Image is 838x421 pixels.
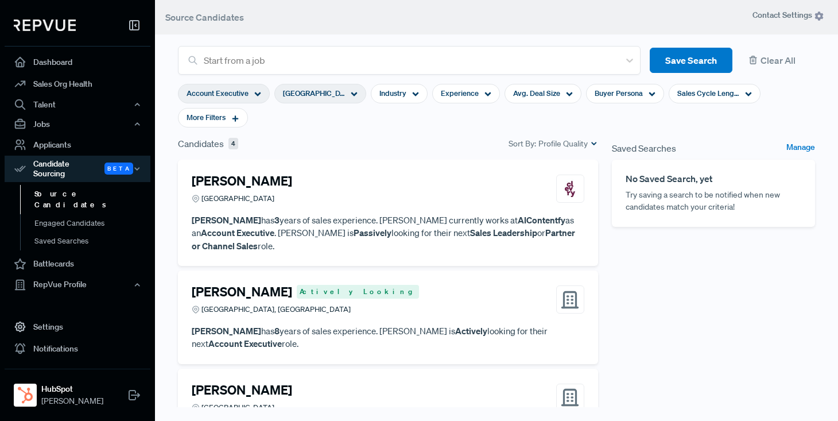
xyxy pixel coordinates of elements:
[513,88,560,99] span: Avg. Deal Size
[5,156,150,182] button: Candidate Sourcing Beta
[104,163,133,175] span: Beta
[560,179,580,199] img: Clevry
[379,88,406,99] span: Industry
[187,88,249,99] span: Account Executive
[650,48,732,74] button: Save Search
[509,138,598,150] div: Sort By:
[470,227,537,238] strong: Sales Leadership
[5,316,150,338] a: Settings
[20,185,166,214] a: Source Candidates
[5,114,150,134] button: Jobs
[20,232,166,250] a: Saved Searches
[201,402,274,413] span: [GEOGRAPHIC_DATA]
[14,20,76,31] img: RepVue
[192,383,292,397] h4: [PERSON_NAME]
[677,88,739,99] span: Sales Cycle Length
[752,9,824,21] span: Contact Settings
[228,138,238,150] span: 4
[354,227,391,238] strong: Passively
[201,193,274,204] span: [GEOGRAPHIC_DATA]
[5,95,150,114] button: Talent
[192,325,261,337] strong: [PERSON_NAME]
[626,189,801,213] p: Try saving a search to be notified when new candidates match your criteria!
[5,253,150,275] a: Battlecards
[5,73,150,95] a: Sales Org Health
[192,325,584,350] p: has years of sales experience. [PERSON_NAME] is looking for their next role.
[5,275,150,295] button: RepVue Profile
[786,141,815,155] a: Manage
[612,141,676,155] span: Saved Searches
[297,285,419,299] span: Actively Looking
[274,325,280,337] strong: 8
[192,284,292,299] h4: [PERSON_NAME]
[201,227,274,238] strong: Account Executive
[283,88,345,99] span: [GEOGRAPHIC_DATA]
[192,173,292,188] h4: [PERSON_NAME]
[742,48,815,74] button: Clear All
[192,214,261,226] strong: [PERSON_NAME]
[5,156,150,182] div: Candidate Sourcing
[441,88,479,99] span: Experience
[5,51,150,73] a: Dashboard
[201,304,351,315] span: [GEOGRAPHIC_DATA], [GEOGRAPHIC_DATA]
[538,138,588,150] span: Profile Quality
[192,214,584,253] p: has years of sales experience. [PERSON_NAME] currently works at as an . [PERSON_NAME] is looking ...
[165,11,244,23] span: Source Candidates
[5,338,150,360] a: Notifications
[178,137,224,150] span: Candidates
[455,325,487,337] strong: Actively
[41,383,103,395] strong: HubSpot
[274,214,280,226] strong: 3
[187,112,226,123] span: More Filters
[5,134,150,156] a: Applicants
[208,338,282,349] strong: Account Executive
[595,88,643,99] span: Buyer Persona
[518,214,565,226] strong: AIContentfy
[192,227,575,252] strong: Partner or Channel Sales
[5,369,150,412] a: HubSpotHubSpot[PERSON_NAME]
[20,214,166,233] a: Engaged Candidates
[41,395,103,407] span: [PERSON_NAME]
[626,173,801,184] h6: No Saved Search, yet
[16,386,34,404] img: HubSpot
